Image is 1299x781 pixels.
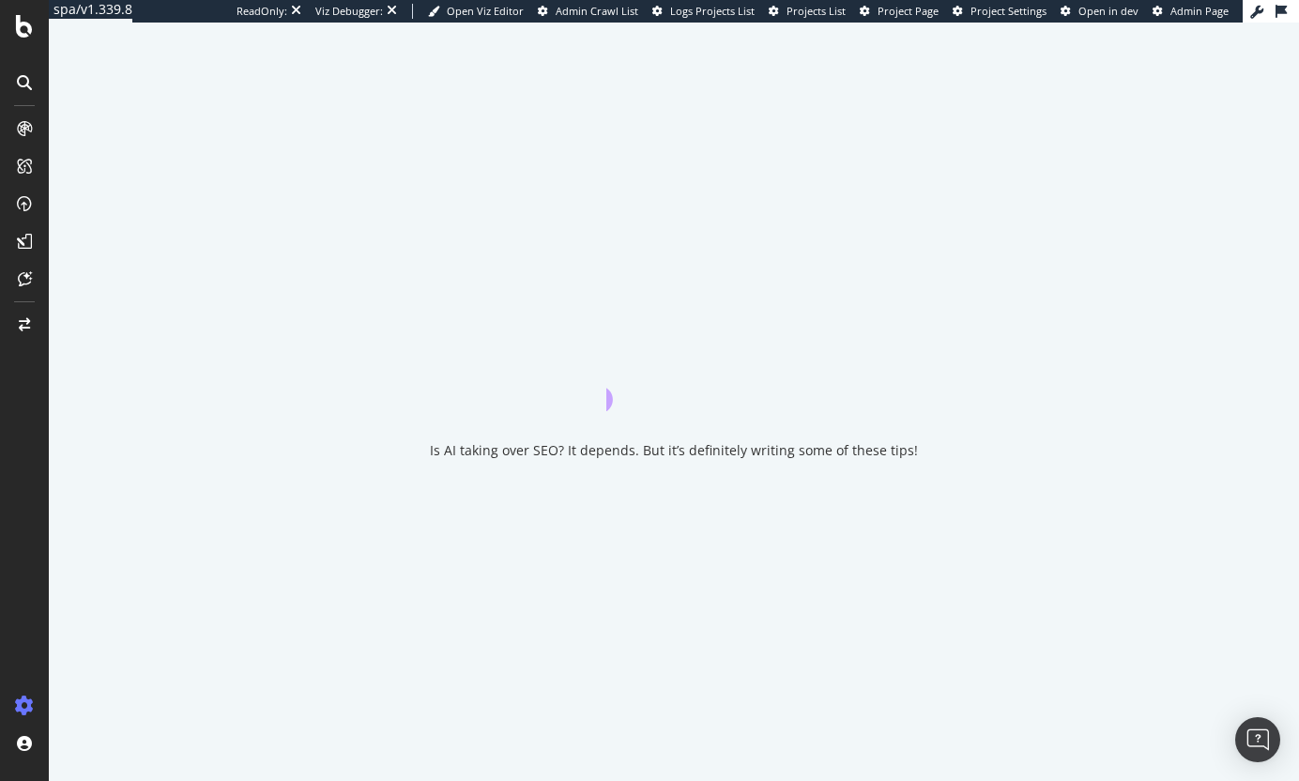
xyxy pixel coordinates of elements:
[447,4,524,18] span: Open Viz Editor
[769,4,846,19] a: Projects List
[315,4,383,19] div: Viz Debugger:
[652,4,755,19] a: Logs Projects List
[428,4,524,19] a: Open Viz Editor
[430,441,918,460] div: Is AI taking over SEO? It depends. But it’s definitely writing some of these tips!
[538,4,638,19] a: Admin Crawl List
[670,4,755,18] span: Logs Projects List
[787,4,846,18] span: Projects List
[1153,4,1229,19] a: Admin Page
[1078,4,1139,18] span: Open in dev
[556,4,638,18] span: Admin Crawl List
[953,4,1047,19] a: Project Settings
[606,344,741,411] div: animation
[860,4,939,19] a: Project Page
[970,4,1047,18] span: Project Settings
[237,4,287,19] div: ReadOnly:
[1170,4,1229,18] span: Admin Page
[878,4,939,18] span: Project Page
[1235,717,1280,762] div: Open Intercom Messenger
[1061,4,1139,19] a: Open in dev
